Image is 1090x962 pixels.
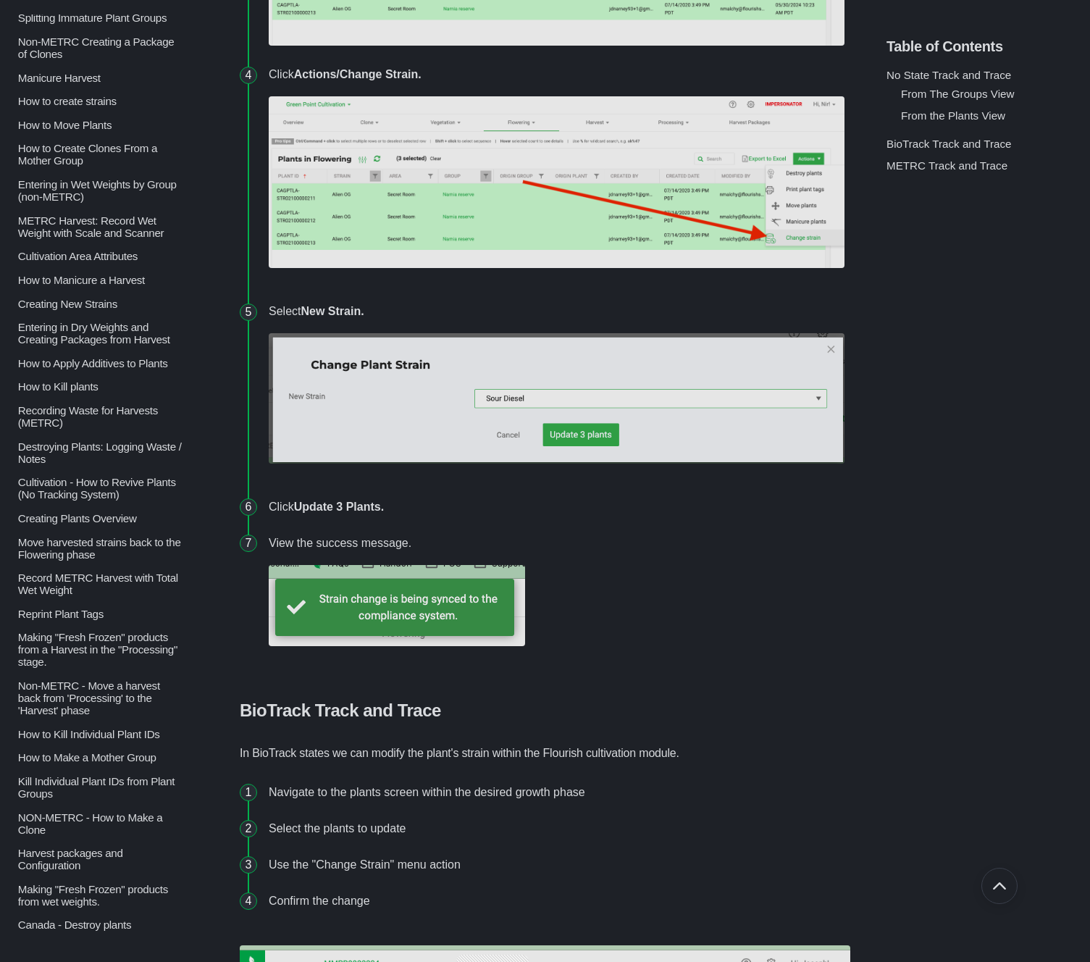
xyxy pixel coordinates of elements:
a: How to Apply Additives to Plants [11,356,185,369]
section: Table of Contents [886,14,1079,940]
p: How to Create Clones From a Mother Group [17,142,185,167]
img: Success [269,565,525,646]
li: Click [263,57,850,293]
a: How to Create Clones From a Mother Group [11,142,185,167]
li: Confirm the change [263,883,850,919]
p: NON-METRC - How to Make a Clone [17,811,185,835]
p: How to Apply Additives to Plants [17,356,185,369]
li: Select [263,293,850,488]
li: Navigate to the plants screen within the desired growth phase [263,774,850,811]
a: Harvest packages and Configuration [11,847,185,871]
strong: New Strain. [301,305,364,317]
p: Creating New Strains [17,297,185,309]
a: From The Groups View [901,88,1014,100]
p: Harvest packages and Configuration [17,847,185,871]
a: How to Kill Individual Plant IDs [11,727,185,740]
p: Destroying Plants: Logging Waste / Notes [17,440,185,464]
p: Kill Individual Plant IDs from Plant Groups [17,775,185,800]
a: Destroying Plants: Logging Waste / Notes [11,440,185,464]
strong: Update 3 Plants. [294,501,384,513]
p: Entering in Wet Weights by Group (non-METRC) [17,178,185,203]
a: Kill Individual Plant IDs from Plant Groups [11,775,185,800]
img: Actions/Chnage Strain [269,96,844,268]
a: No State Track and Trace [886,69,1011,81]
img: New Strain [269,333,844,463]
a: Record METRC Harvest with Total Wet Weight [11,572,185,596]
a: Entering in Dry Weights and Creating Packages from Harvest [11,321,185,346]
a: Non-METRC - Move a harvest back from 'Processing' to the 'Harvest' phase [11,679,185,716]
a: Manicure Harvest [11,71,185,83]
a: Non-METRC Creating a Package of Clones [11,35,185,60]
a: Canada - Destroy plants [11,919,185,931]
a: Recording Waste for Harvests (METRC) [11,404,185,429]
a: Entering in Wet Weights by Group (non-METRC) [11,178,185,203]
p: Manicure Harvest [17,71,185,83]
p: How to create strains [17,95,185,107]
a: Move harvested strains back to the Flowering phase [11,535,185,560]
p: Non-METRC - Move a harvest back from 'Processing' to the 'Harvest' phase [17,679,185,716]
h5: Table of Contents [886,38,1079,55]
a: Creating Plants Overview [11,512,185,524]
li: View the success message. [263,525,850,672]
button: Go back to top of document [981,868,1018,904]
p: Making "Fresh Frozen" products from a Harvest in the "Processing" stage. [17,631,185,668]
a: Reprint Plant Tags [11,607,185,619]
p: Splitting Immature Plant Groups [17,12,185,24]
p: Move harvested strains back to the Flowering phase [17,535,185,560]
li: Click [263,489,850,525]
p: Cultivation Area Attributes [17,250,185,262]
a: METRC Track and Trace [886,159,1007,172]
a: Making "Fresh Frozen" products from wet weights. [11,882,185,907]
a: How to Manicure a Harvest [11,274,185,286]
strong: Actions/Change Strain. [294,68,422,80]
p: Reprint Plant Tags [17,607,185,619]
a: How to Move Plants [11,118,185,130]
a: METRC Harvest: Record Wet Weight with Scale and Scanner [11,214,185,238]
a: Cultivation - How to Revive Plants (No Tracking System) [11,476,185,501]
p: METRC Harvest: Record Wet Weight with Scale and Scanner [17,214,185,238]
a: NON-METRC - How to Make a Clone [11,811,185,835]
a: How to Make a Mother Group [11,751,185,764]
a: Creating New Strains [11,297,185,309]
a: BioTrack Track and Trace [886,138,1011,150]
a: How to Kill plants [11,380,185,393]
a: From the Plants View [901,109,1005,122]
p: How to Make a Mother Group [17,751,185,764]
p: How to Move Plants [17,118,185,130]
h4: BioTrack Track and Trace [240,700,850,721]
p: How to Manicure a Harvest [17,274,185,286]
p: Recording Waste for Harvests (METRC) [17,404,185,429]
p: How to Kill plants [17,380,185,393]
p: Record METRC Harvest with Total Wet Weight [17,572,185,596]
a: Splitting Immature Plant Groups [11,12,185,24]
p: Making "Fresh Frozen" products from wet weights. [17,882,185,907]
a: Making "Fresh Frozen" products from a Harvest in the "Processing" stage. [11,631,185,668]
a: Cultivation Area Attributes [11,250,185,262]
li: Use the "Change Strain" menu action [263,847,850,883]
li: Select the plants to update [263,811,850,847]
a: How to create strains [11,95,185,107]
p: Entering in Dry Weights and Creating Packages from Harvest [17,321,185,346]
p: In BioTrack states we can modify the plant's strain within the Flourish cultivation module. [240,744,850,763]
p: Non-METRC Creating a Package of Clones [17,35,185,60]
p: Creating Plants Overview [17,512,185,524]
p: How to Kill Individual Plant IDs [17,727,185,740]
p: Cultivation - How to Revive Plants (No Tracking System) [17,476,185,501]
p: Canada - Destroy plants [17,919,185,931]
